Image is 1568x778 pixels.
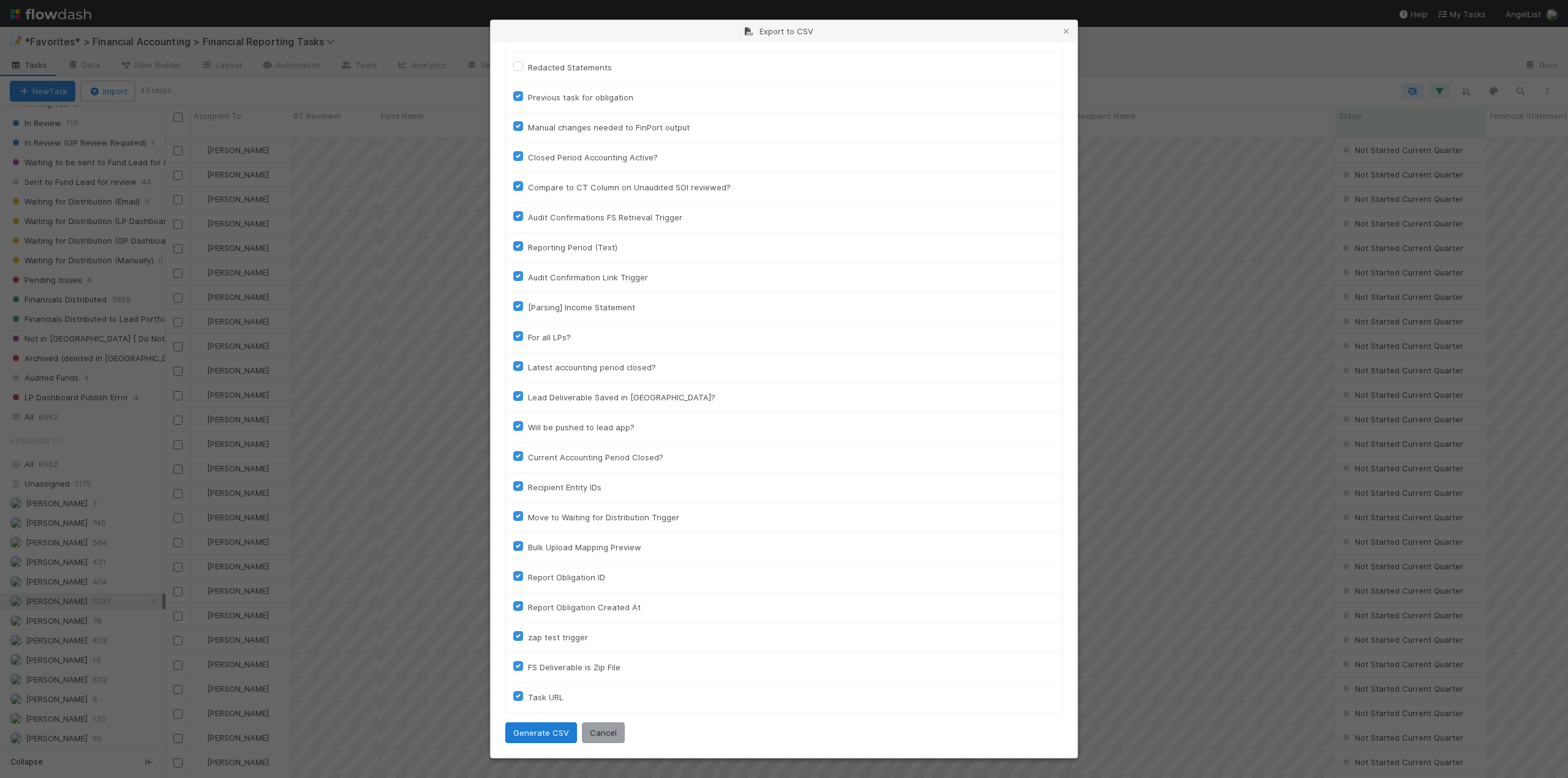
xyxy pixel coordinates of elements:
[528,600,641,615] label: Report Obligation Created At
[528,60,612,75] label: Redacted Statements
[491,20,1077,42] div: Export to CSV
[528,240,617,255] label: Reporting Period (Text)
[528,180,731,195] label: Compare to CT Column on Unaudited SOI reviewed?
[528,540,641,555] label: Bulk Upload Mapping Preview
[582,722,625,743] button: Cancel
[528,570,605,585] label: Report Obligation ID
[528,420,635,435] label: Will be pushed to lead app?
[528,480,601,495] label: Recipient Entity IDs
[528,630,588,645] label: zap test trigger
[528,150,658,165] label: Closed Period Accounting Active?
[528,390,715,405] label: Lead Deliverable Saved in [GEOGRAPHIC_DATA]?
[528,120,690,135] label: Manual changes needed to FinPort output
[528,330,571,345] label: For all LPs?
[528,450,663,465] label: Current Accounting Period Closed?
[528,270,648,285] label: Audit Confirmation Link Trigger
[528,300,635,315] label: [Parsing] Income Statement
[528,210,682,225] label: Audit Confirmations FS Retrieval Trigger
[505,722,577,743] button: Generate CSV
[528,660,620,675] label: FS Deliverable is Zip File
[528,510,679,525] label: Move to Waiting for Distribution Trigger
[528,690,563,705] label: Task URL
[528,360,656,375] label: Latest accounting period closed?
[528,90,633,105] label: Previous task for obligation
